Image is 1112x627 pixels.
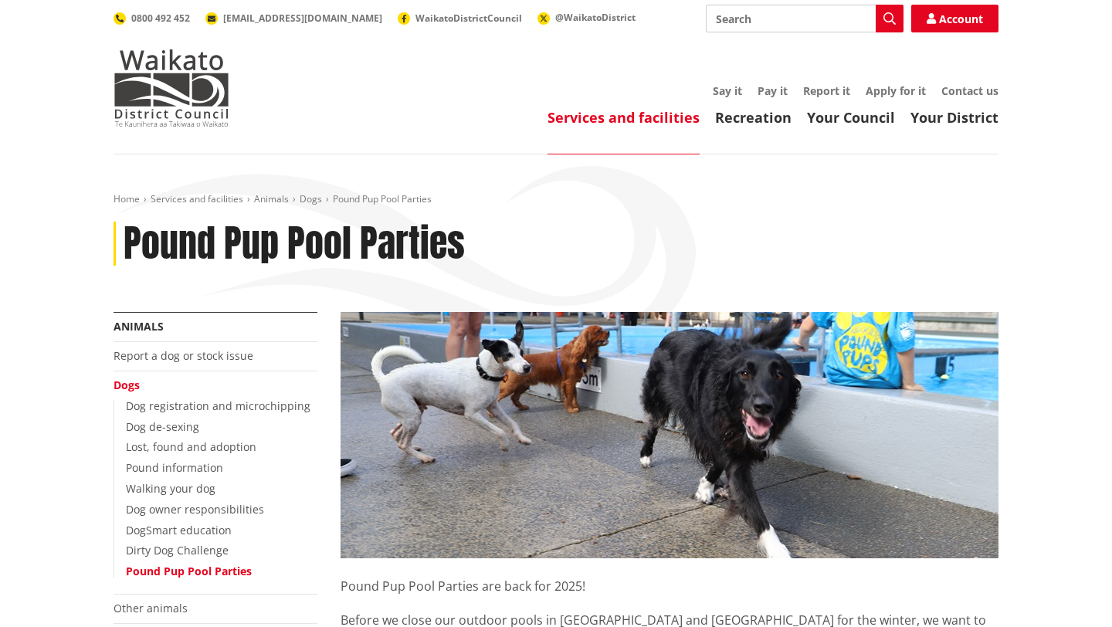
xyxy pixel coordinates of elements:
[537,11,636,24] a: @WaikatoDistrict
[715,108,792,127] a: Recreation
[341,312,998,558] img: Dogs at last years pool party
[114,378,140,392] a: Dogs
[758,83,788,98] a: Pay it
[555,11,636,24] span: @WaikatoDistrict
[941,83,998,98] a: Contact us
[126,460,223,475] a: Pound information
[910,108,998,127] a: Your District
[114,49,229,127] img: Waikato District Council - Te Kaunihera aa Takiwaa o Waikato
[254,192,289,205] a: Animals
[807,108,895,127] a: Your Council
[548,108,700,127] a: Services and facilities
[341,558,998,595] p: Pound Pup Pool Parties are back for 2025!
[333,192,432,205] span: Pound Pup Pool Parties
[114,319,164,334] a: Animals
[114,193,998,206] nav: breadcrumb
[911,5,998,32] a: Account
[300,192,322,205] a: Dogs
[131,12,190,25] span: 0800 492 452
[126,419,199,434] a: Dog de-sexing
[223,12,382,25] span: [EMAIL_ADDRESS][DOMAIN_NAME]
[124,222,465,266] h1: Pound Pup Pool Parties
[114,348,253,363] a: Report a dog or stock issue
[126,543,229,558] a: Dirty Dog Challenge
[114,601,188,615] a: Other animals
[114,12,190,25] a: 0800 492 452
[126,398,310,413] a: Dog registration and microchipping
[706,5,903,32] input: Search input
[205,12,382,25] a: [EMAIL_ADDRESS][DOMAIN_NAME]
[126,564,252,578] a: Pound Pup Pool Parties
[866,83,926,98] a: Apply for it
[126,502,264,517] a: Dog owner responsibilities
[398,12,522,25] a: WaikatoDistrictCouncil
[803,83,850,98] a: Report it
[126,439,256,454] a: Lost, found and adoption
[151,192,243,205] a: Services and facilities
[114,192,140,205] a: Home
[415,12,522,25] span: WaikatoDistrictCouncil
[126,481,215,496] a: Walking your dog
[126,523,232,537] a: DogSmart education
[713,83,742,98] a: Say it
